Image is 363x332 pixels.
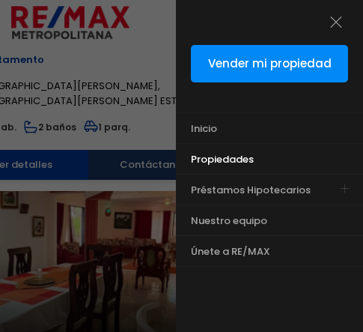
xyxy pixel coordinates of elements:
[176,112,363,267] div: main menu
[176,112,363,267] nav: Main menu
[191,45,348,82] a: Vender mi propiedad
[176,144,326,174] a: Propiedades
[191,152,254,166] span: Propiedades
[191,183,311,197] span: Préstamos Hipotecarios
[176,175,326,205] a: Préstamos Hipotecarios
[329,175,359,205] a: Toggle submenu
[191,244,270,259] span: Únete a RE/MAX
[176,236,326,266] a: Únete a RE/MAX
[328,10,353,35] a: menu close icon
[176,113,326,143] a: Inicio
[191,214,267,228] span: Nuestro equipo
[191,121,217,136] span: Inicio
[176,205,326,235] a: Nuestro equipo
